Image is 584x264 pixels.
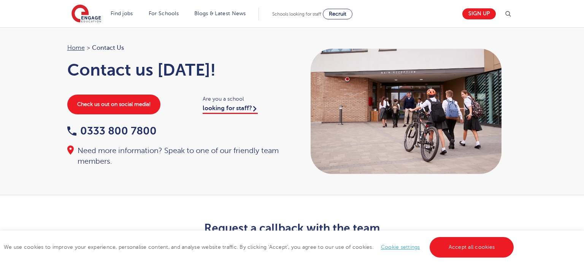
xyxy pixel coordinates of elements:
[430,237,514,258] a: Accept all cookies
[67,95,160,114] a: Check us out on social media!
[329,11,346,17] span: Recruit
[106,222,479,235] h2: Request a callback with the team
[92,43,124,53] span: Contact Us
[67,145,285,167] div: Need more information? Speak to one of our friendly team members.
[67,60,285,79] h1: Contact us [DATE]!
[194,11,246,16] a: Blogs & Latest News
[4,244,516,250] span: We use cookies to improve your experience, personalise content, and analyse website traffic. By c...
[67,43,285,53] nav: breadcrumb
[71,5,101,24] img: Engage Education
[462,8,496,19] a: Sign up
[323,9,352,19] a: Recruit
[67,125,157,137] a: 0333 800 7800
[149,11,179,16] a: For Schools
[67,44,85,51] a: Home
[272,11,321,17] span: Schools looking for staff
[381,244,420,250] a: Cookie settings
[87,44,90,51] span: >
[111,11,133,16] a: Find jobs
[203,95,284,103] span: Are you a school
[203,105,258,114] a: looking for staff?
